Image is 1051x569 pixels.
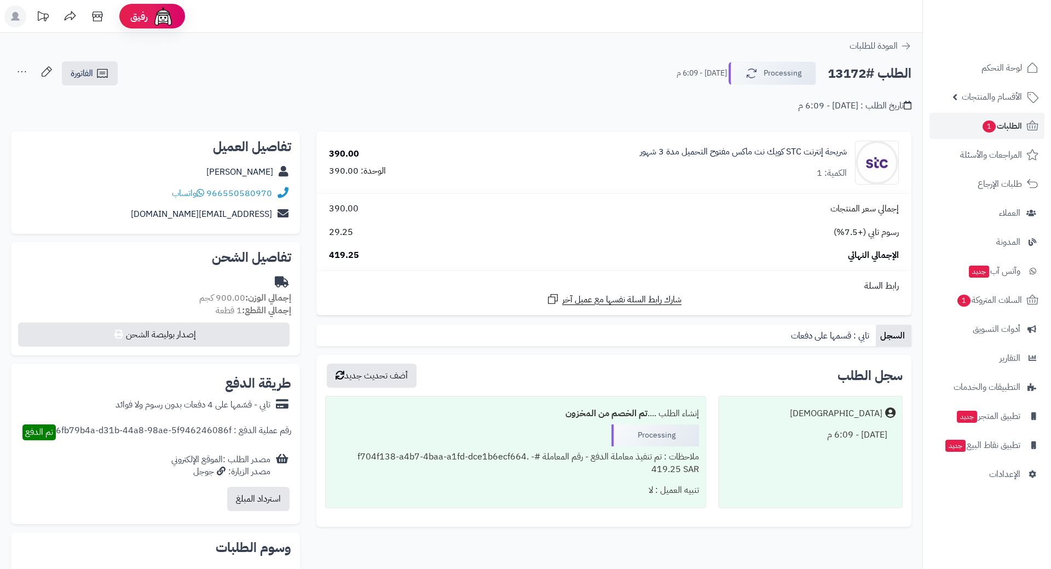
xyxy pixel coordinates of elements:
[983,120,996,133] span: 1
[71,67,93,80] span: الفاتورة
[978,176,1022,192] span: طلبات الإرجاع
[929,432,1044,458] a: تطبيق نقاط البيعجديد
[929,461,1044,487] a: الإعدادات
[20,251,291,264] h2: تفاصيل الشحن
[929,316,1044,342] a: أدوات التسويق
[332,403,699,424] div: إنشاء الطلب ....
[834,226,899,239] span: رسوم تابي (+7.5%)
[973,321,1020,337] span: أدوات التسويق
[929,171,1044,197] a: طلبات الإرجاع
[999,205,1020,221] span: العملاء
[850,39,898,53] span: العودة للطلبات
[611,424,699,446] div: Processing
[172,187,204,200] a: واتساب
[332,446,699,480] div: ملاحظات : تم تنفيذ معاملة الدفع - رقم المعاملة #f704f138-a4b7-4baa-a1fd-dce1b6ecf664. - 419.25 SAR
[242,304,291,317] strong: إجمالي القطع:
[640,146,847,158] a: شريحة إنترنت STC كويك نت ماكس مفتوح التحميل مدة 3 شهور
[20,541,291,554] h2: وسوم الطلبات
[332,480,699,501] div: تنبيه العميل : لا
[929,113,1044,139] a: الطلبات1
[245,291,291,304] strong: إجمالي الوزن:
[329,165,386,177] div: الوحدة: 390.00
[130,10,148,23] span: رفيق
[929,374,1044,400] a: التطبيقات والخدمات
[116,399,270,411] div: تابي - قسّمها على 4 دفعات بدون رسوم ولا فوائد
[329,203,359,215] span: 390.00
[876,325,911,347] a: السجل
[957,411,977,423] span: جديد
[929,142,1044,168] a: المراجعات والأسئلة
[960,147,1022,163] span: المراجعات والأسئلة
[131,208,272,221] a: [EMAIL_ADDRESS][DOMAIN_NAME]
[956,409,1020,424] span: تطبيق المتجر
[981,118,1022,134] span: الطلبات
[787,325,876,347] a: تابي : قسمها على دفعات
[957,295,971,307] span: 1
[929,229,1044,255] a: المدونة
[989,467,1020,482] span: الإعدادات
[321,280,907,292] div: رابط السلة
[929,345,1044,371] a: التقارير
[956,292,1022,308] span: السلات المتروكة
[206,187,272,200] a: 966550580970
[725,424,896,446] div: [DATE] - 6:09 م
[56,424,291,440] div: رقم عملية الدفع : 6fb79b4a-d31b-44a8-98ae-5f946246086f
[329,226,353,239] span: 29.25
[929,403,1044,429] a: تطبيق المتجرجديد
[790,407,882,420] div: [DEMOGRAPHIC_DATA]
[850,39,911,53] a: العودة للطلبات
[962,89,1022,105] span: الأقسام والمنتجات
[206,165,273,179] a: [PERSON_NAME]
[199,291,291,304] small: 900.00 كجم
[954,380,1020,395] span: التطبيقات والخدمات
[981,60,1022,76] span: لوحة التحكم
[329,148,359,160] div: 390.00
[18,323,290,347] button: إصدار بوليصة الشحن
[969,266,989,278] span: جديد
[565,407,648,420] b: تم الخصم من المخزون
[171,465,270,478] div: مصدر الزيارة: جوجل
[830,203,899,215] span: إجمالي سعر المنتجات
[929,55,1044,81] a: لوحة التحكم
[677,68,727,79] small: [DATE] - 6:09 م
[1000,350,1020,366] span: التقارير
[562,294,682,306] span: شارك رابط السلة نفسها مع عميل آخر
[929,258,1044,284] a: وآتس آبجديد
[546,292,682,306] a: شارك رابط السلة نفسها مع عميل آخر
[977,30,1041,53] img: logo-2.png
[856,141,898,185] img: 1674765483-WhatsApp%20Image%202023-01-26%20at%2011.37.29%20PM-90x90.jpeg
[798,100,911,112] div: تاريخ الطلب : [DATE] - 6:09 م
[838,369,903,382] h3: سجل الطلب
[225,377,291,390] h2: طريقة الدفع
[329,249,359,262] span: 419.25
[968,263,1020,279] span: وآتس آب
[996,234,1020,250] span: المدونة
[20,140,291,153] h2: تفاصيل العميل
[152,5,174,27] img: ai-face.png
[216,304,291,317] small: 1 قطعة
[327,364,417,388] button: أضف تحديث جديد
[929,287,1044,313] a: السلات المتروكة1
[729,62,816,85] button: Processing
[828,62,911,85] h2: الطلب #13172
[944,438,1020,453] span: تطبيق نقاط البيع
[817,167,847,180] div: الكمية: 1
[848,249,899,262] span: الإجمالي النهائي
[62,61,118,85] a: الفاتورة
[227,487,290,511] button: استرداد المبلغ
[29,5,56,30] a: تحديثات المنصة
[929,200,1044,226] a: العملاء
[945,440,966,452] span: جديد
[171,453,270,479] div: مصدر الطلب :الموقع الإلكتروني
[25,426,53,439] span: تم الدفع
